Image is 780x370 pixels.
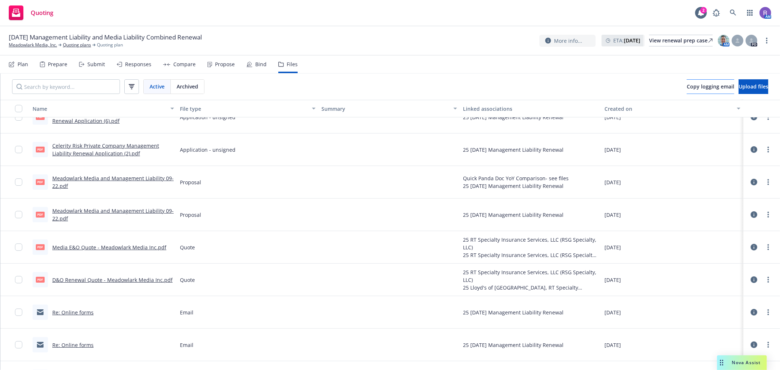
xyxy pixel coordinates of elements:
a: Re: Online forms [52,341,94,348]
span: Archived [177,83,198,90]
div: Compare [173,61,196,67]
div: Created on [605,105,732,113]
span: Quote [180,276,195,284]
input: Search by keyword... [12,79,120,94]
button: File type [177,100,319,117]
a: more [764,308,773,317]
div: Plan [18,61,28,67]
span: Nova Assist [732,359,761,366]
span: [DATE] [605,309,621,316]
a: more [764,340,773,349]
span: Quoting [31,10,53,16]
button: Summary [319,100,460,117]
span: Email [180,309,193,316]
span: [DATE] [605,146,621,154]
input: Toggle Row Selected [15,243,22,251]
div: 25 [DATE] Management Liability Renewal [463,341,564,349]
span: pdf [36,147,45,152]
a: more [764,210,773,219]
span: Upload files [739,83,768,90]
span: pdf [36,179,45,185]
div: Prepare [48,61,67,67]
button: Created on [602,100,743,117]
div: 25 RT Specialty Insurance Services, LLC (RSG Specialty, LLC) [463,251,599,259]
span: More info... [554,37,582,45]
input: Toggle Row Selected [15,211,22,218]
div: Linked associations [463,105,599,113]
button: Name [30,100,177,117]
div: 25 [DATE] Management Liability Renewal [463,146,564,154]
div: Responses [125,61,151,67]
strong: [DATE] [624,37,640,44]
a: Search [726,5,741,20]
div: Propose [215,61,235,67]
a: Meadowlark Media and Management Liability 09-22.pdf [52,207,174,222]
a: Quoting [6,3,56,23]
span: pdf [36,277,45,282]
input: Toggle Row Selected [15,146,22,153]
a: Quoting plans [63,42,91,48]
span: Copy logging email [687,83,734,90]
span: Proposal [180,178,201,186]
span: ETA : [613,37,640,44]
a: more [764,275,773,284]
div: 2 [700,7,707,14]
span: pdf [36,244,45,250]
div: Submit [87,61,105,67]
a: Report a Bug [709,5,724,20]
div: Name [33,105,166,113]
span: [DATE] [605,178,621,186]
a: Meadowlark Media, Inc. [9,42,57,48]
button: Nova Assist [717,355,767,370]
a: more [764,145,773,154]
span: Email [180,341,193,349]
button: Upload files [739,79,768,94]
a: D&O Renewal Quote - Meadowlark Media Inc.pdf [52,276,173,283]
img: photo [760,7,771,19]
input: Select all [15,105,22,112]
div: Files [287,61,298,67]
input: Toggle Row Selected [15,341,22,348]
div: Quick Panda Doc YoY Comparison- see files [463,174,569,182]
input: Toggle Row Selected [15,309,22,316]
a: Celerity Risk Private Company Management Liability Renewal Application (2).pdf [52,142,159,157]
span: [DATE] [605,276,621,284]
span: [DATE] [605,211,621,219]
div: 25 RT Specialty Insurance Services, LLC (RSG Specialty, LLC) [463,236,599,251]
span: Active [150,83,165,90]
a: View renewal prep case [649,35,713,46]
a: Re: Online forms [52,309,94,316]
a: Switch app [743,5,757,20]
div: 25 RT Specialty Insurance Services, LLC (RSG Specialty, LLC) [463,268,599,284]
span: Proposal [180,211,201,219]
span: [DATE] [605,341,621,349]
button: Copy logging email [687,79,734,94]
img: photo [718,35,730,46]
a: more [764,178,773,186]
div: 25 [DATE] Management Liability Renewal [463,182,569,190]
button: Linked associations [460,100,602,117]
button: More info... [539,35,596,47]
span: [DATE] [605,243,621,251]
div: Drag to move [717,355,726,370]
a: more [762,36,771,45]
a: more [764,243,773,252]
div: 25 [DATE] Management Liability Renewal [463,211,564,219]
div: File type [180,105,308,113]
span: Application - unsigned [180,146,235,154]
input: Toggle Row Selected [15,276,22,283]
div: 25 Lloyd's of [GEOGRAPHIC_DATA], RT Specialty Insurance Services, LLC (RSG Specialty, LLC), Under... [463,284,599,291]
div: Summary [321,105,449,113]
a: Meadowlark Media and Management Liability 09-22.pdf [52,175,174,189]
span: [DATE] Management Liability and Media Liability Combined Renewal [9,33,202,42]
span: Quote [180,243,195,251]
span: Quoting plan [97,42,123,48]
a: Media E&O Quote - Meadowlark Media Inc.pdf [52,244,166,251]
span: pdf [36,212,45,217]
div: 25 [DATE] Management Liability Renewal [463,309,564,316]
div: Bind [255,61,267,67]
input: Toggle Row Selected [15,178,22,186]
